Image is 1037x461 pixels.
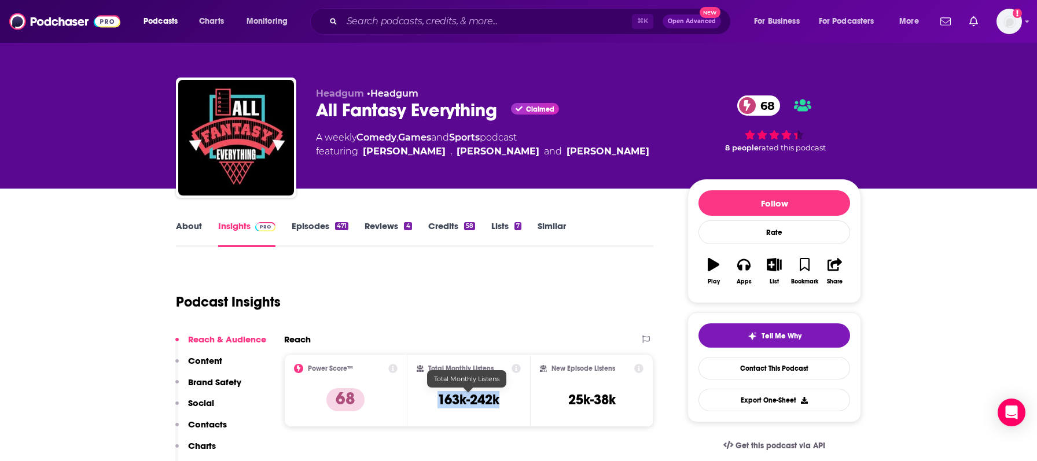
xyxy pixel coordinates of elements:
[178,80,294,196] img: All Fantasy Everything
[175,377,241,398] button: Brand Safety
[998,399,1025,426] div: Open Intercom Messenger
[188,334,266,345] p: Reach & Audience
[811,12,891,31] button: open menu
[175,419,227,440] button: Contacts
[736,441,825,451] span: Get this podcast via API
[996,9,1022,34] span: Logged in as sashagoldin
[700,7,720,18] span: New
[437,391,499,408] h3: 163k-242k
[398,132,431,143] a: Games
[663,14,721,28] button: Open AdvancedNew
[698,357,850,379] a: Contact This Podcast
[770,278,779,285] div: List
[827,278,843,285] div: Share
[668,19,716,24] span: Open Advanced
[698,389,850,411] button: Export One-Sheet
[820,250,850,292] button: Share
[457,145,539,158] div: [PERSON_NAME]
[428,220,475,247] a: Credits58
[450,145,452,158] span: ,
[284,334,311,345] h2: Reach
[188,419,227,430] p: Contacts
[791,278,818,285] div: Bookmark
[698,250,729,292] button: Play
[188,440,216,451] p: Charts
[434,375,499,383] span: Total Monthly Listens
[965,12,983,31] a: Show notifications dropdown
[491,220,521,247] a: Lists7
[247,13,288,29] span: Monitoring
[199,13,224,29] span: Charts
[316,131,649,158] div: A weekly podcast
[514,222,521,230] div: 7
[698,323,850,348] button: tell me why sparkleTell Me Why
[899,13,919,29] span: More
[729,250,759,292] button: Apps
[996,9,1022,34] img: User Profile
[698,220,850,244] div: Rate
[891,12,933,31] button: open menu
[367,88,418,99] span: •
[428,364,494,373] h2: Total Monthly Listens
[238,12,303,31] button: open menu
[819,13,874,29] span: For Podcasters
[762,331,801,341] span: Tell Me Why
[316,88,364,99] span: Headgum
[1013,9,1022,18] svg: Add a profile image
[363,145,446,158] div: [PERSON_NAME]
[725,143,759,152] span: 8 people
[538,220,566,247] a: Similar
[308,364,353,373] h2: Power Score™
[687,88,861,160] div: 68 8 peoplerated this podcast
[737,95,781,116] a: 68
[996,9,1022,34] button: Show profile menu
[936,12,955,31] a: Show notifications dropdown
[759,143,826,152] span: rated this podcast
[714,432,834,460] a: Get this podcast via API
[568,391,616,408] h3: 25k-38k
[335,222,348,230] div: 471
[292,220,348,247] a: Episodes471
[567,145,649,158] a: David Gborie
[176,293,281,311] h1: Podcast Insights
[396,132,398,143] span: ,
[192,12,231,31] a: Charts
[749,95,781,116] span: 68
[365,220,411,247] a: Reviews4
[748,331,757,341] img: tell me why sparkle
[175,334,266,355] button: Reach & Audience
[404,222,411,230] div: 4
[255,222,275,231] img: Podchaser Pro
[746,12,814,31] button: open menu
[188,377,241,388] p: Brand Safety
[698,190,850,216] button: Follow
[176,220,202,247] a: About
[526,106,554,112] span: Claimed
[356,132,396,143] a: Comedy
[544,145,562,158] span: and
[464,222,475,230] div: 58
[144,13,178,29] span: Podcasts
[175,355,222,377] button: Content
[135,12,193,31] button: open menu
[188,355,222,366] p: Content
[754,13,800,29] span: For Business
[449,132,480,143] a: Sports
[789,250,819,292] button: Bookmark
[370,88,418,99] a: Headgum
[188,397,214,408] p: Social
[737,278,752,285] div: Apps
[342,12,632,31] input: Search podcasts, credits, & more...
[632,14,653,29] span: ⌘ K
[551,364,615,373] h2: New Episode Listens
[175,397,214,419] button: Social
[321,8,742,35] div: Search podcasts, credits, & more...
[218,220,275,247] a: InsightsPodchaser Pro
[759,250,789,292] button: List
[431,132,449,143] span: and
[9,10,120,32] img: Podchaser - Follow, Share and Rate Podcasts
[326,388,365,411] p: 68
[708,278,720,285] div: Play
